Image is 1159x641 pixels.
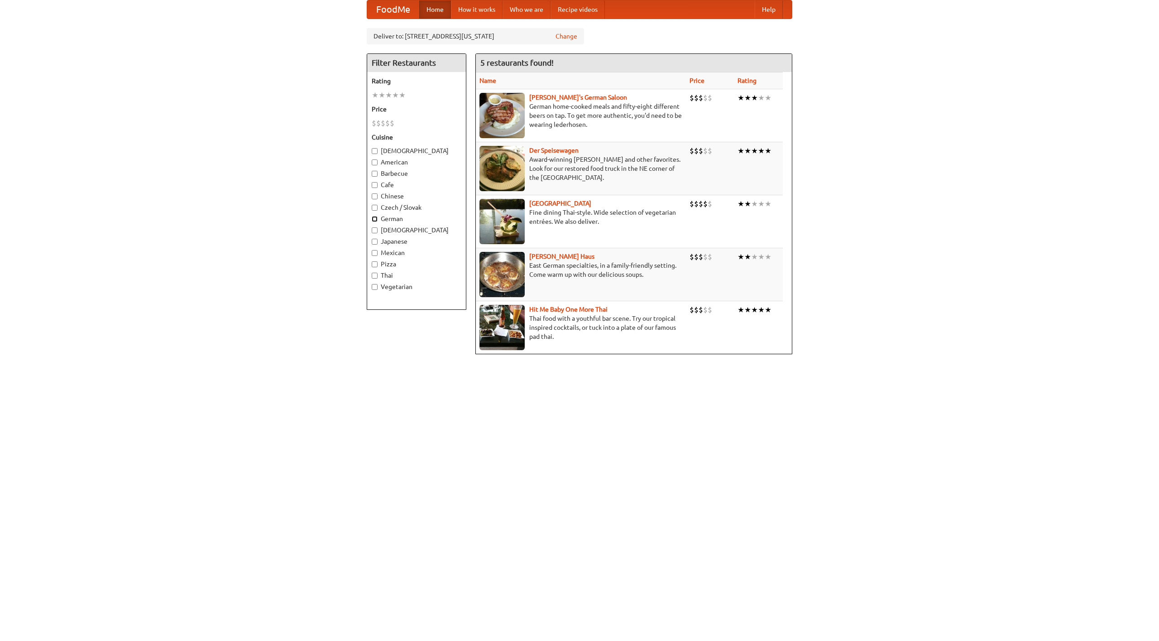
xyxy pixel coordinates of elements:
label: Mexican [372,248,461,257]
input: German [372,216,378,222]
input: [DEMOGRAPHIC_DATA] [372,227,378,233]
input: [DEMOGRAPHIC_DATA] [372,148,378,154]
li: ★ [765,199,771,209]
label: Vegetarian [372,282,461,291]
li: $ [694,252,699,262]
label: Barbecue [372,169,461,178]
p: Fine dining Thai-style. Wide selection of vegetarian entrées. We also deliver. [479,208,682,226]
p: German home-cooked meals and fifty-eight different beers on tap. To get more authentic, you'd nee... [479,102,682,129]
img: kohlhaus.jpg [479,252,525,297]
a: [PERSON_NAME] Haus [529,253,594,260]
a: [GEOGRAPHIC_DATA] [529,200,591,207]
li: $ [708,252,712,262]
li: ★ [738,252,744,262]
li: ★ [738,305,744,315]
label: Pizza [372,260,461,269]
a: Name [479,77,496,84]
a: Price [690,77,704,84]
li: ★ [751,93,758,103]
li: ★ [751,199,758,209]
li: ★ [392,90,399,100]
li: $ [708,305,712,315]
li: ★ [744,305,751,315]
li: $ [690,146,694,156]
li: ★ [765,305,771,315]
input: Vegetarian [372,284,378,290]
input: Thai [372,273,378,279]
li: ★ [751,146,758,156]
li: ★ [765,146,771,156]
li: ★ [758,252,765,262]
input: Japanese [372,239,378,245]
h5: Cuisine [372,133,461,142]
li: ★ [765,93,771,103]
label: Chinese [372,192,461,201]
li: ★ [744,146,751,156]
img: babythai.jpg [479,305,525,350]
li: $ [708,146,712,156]
li: ★ [385,90,392,100]
li: ★ [758,199,765,209]
li: ★ [744,252,751,262]
li: ★ [751,252,758,262]
li: ★ [758,146,765,156]
label: [DEMOGRAPHIC_DATA] [372,146,461,155]
img: speisewagen.jpg [479,146,525,191]
li: ★ [758,93,765,103]
li: $ [694,93,699,103]
li: $ [385,118,390,128]
input: Chinese [372,193,378,199]
a: Der Speisewagen [529,147,579,154]
li: $ [390,118,394,128]
li: ★ [765,252,771,262]
a: Change [556,32,577,41]
label: Czech / Slovak [372,203,461,212]
li: $ [694,146,699,156]
li: ★ [378,90,385,100]
li: ★ [738,199,744,209]
div: Deliver to: [STREET_ADDRESS][US_STATE] [367,28,584,44]
input: Cafe [372,182,378,188]
li: $ [703,199,708,209]
li: $ [372,118,376,128]
li: ★ [738,93,744,103]
a: Recipe videos [551,0,605,19]
label: German [372,214,461,223]
b: [PERSON_NAME]'s German Saloon [529,94,627,101]
h5: Price [372,105,461,114]
h5: Rating [372,77,461,86]
input: Barbecue [372,171,378,177]
li: $ [708,199,712,209]
li: ★ [751,305,758,315]
a: Help [755,0,783,19]
a: FoodMe [367,0,419,19]
li: $ [699,199,703,209]
a: Hit Me Baby One More Thai [529,306,608,313]
label: [DEMOGRAPHIC_DATA] [372,226,461,235]
img: esthers.jpg [479,93,525,138]
li: $ [694,305,699,315]
label: Cafe [372,180,461,189]
li: $ [690,93,694,103]
img: satay.jpg [479,199,525,244]
li: ★ [744,199,751,209]
li: $ [690,252,694,262]
a: Rating [738,77,757,84]
li: $ [694,199,699,209]
p: East German specialties, in a family-friendly setting. Come warm up with our delicious soups. [479,261,682,279]
input: Mexican [372,250,378,256]
li: $ [703,252,708,262]
label: Thai [372,271,461,280]
a: How it works [451,0,503,19]
a: Who we are [503,0,551,19]
li: $ [703,146,708,156]
li: $ [690,199,694,209]
li: $ [690,305,694,315]
p: Thai food with a youthful bar scene. Try our tropical inspired cocktails, or tuck into a plate of... [479,314,682,341]
li: ★ [758,305,765,315]
h4: Filter Restaurants [367,54,466,72]
ng-pluralize: 5 restaurants found! [480,58,554,67]
input: Czech / Slovak [372,205,378,211]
